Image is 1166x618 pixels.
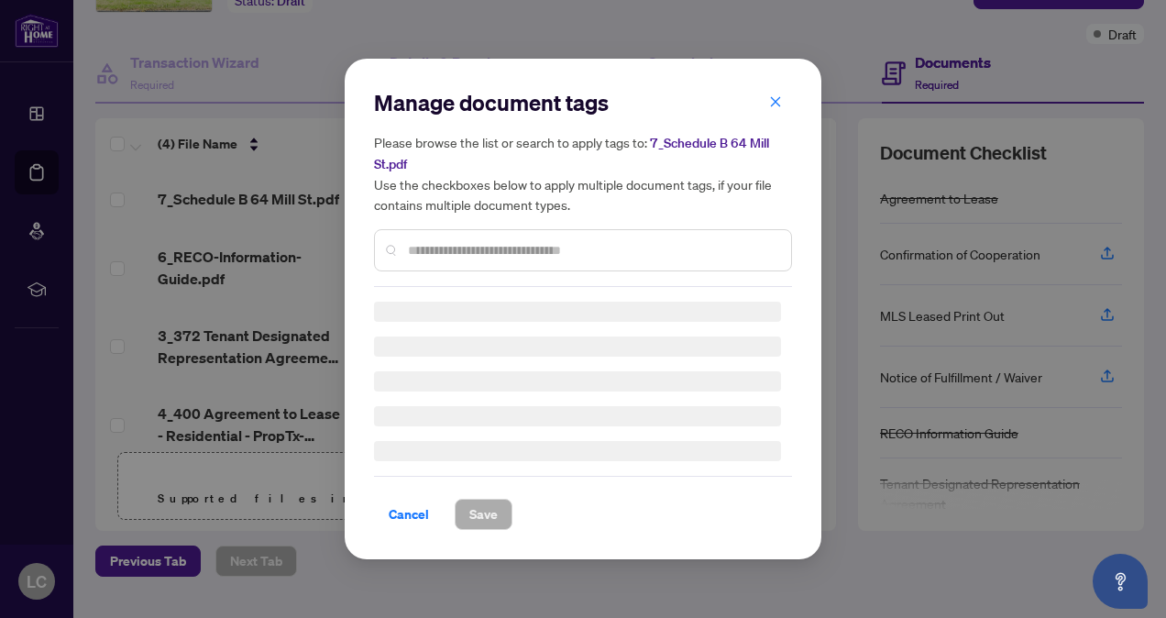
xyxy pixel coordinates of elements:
[1093,554,1148,609] button: Open asap
[769,95,782,108] span: close
[389,500,429,529] span: Cancel
[374,88,792,117] h2: Manage document tags
[455,499,512,530] button: Save
[374,132,792,215] h5: Please browse the list or search to apply tags to: Use the checkboxes below to apply multiple doc...
[374,499,444,530] button: Cancel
